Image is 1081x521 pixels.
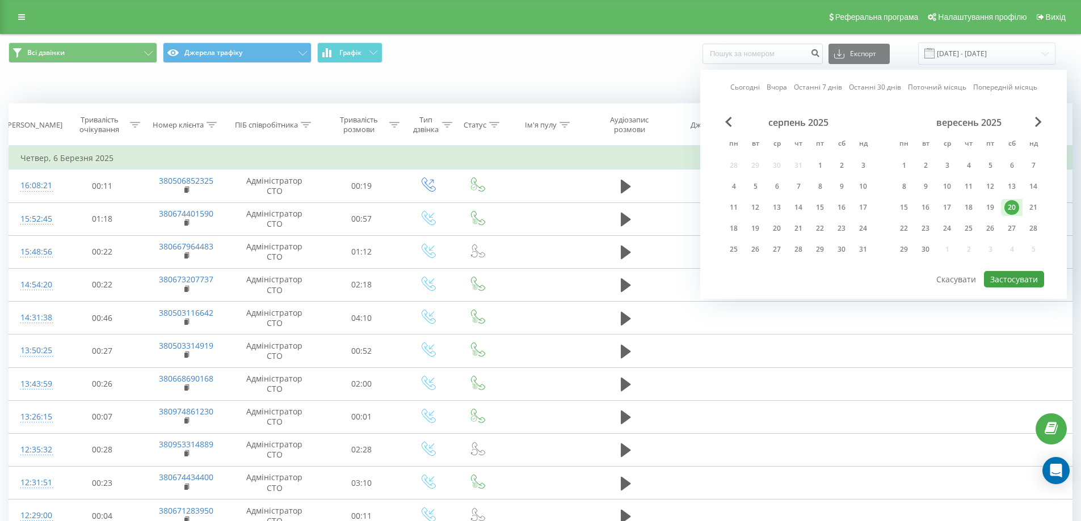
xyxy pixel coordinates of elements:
td: Адміністратор СТО [229,467,321,499]
div: 24 [856,221,870,236]
div: ср 20 серп 2025 р. [766,220,788,237]
td: 00:46 [61,302,144,334]
a: Поточний місяць [908,82,966,92]
div: вт 12 серп 2025 р. [744,199,766,216]
div: чт 14 серп 2025 р. [788,199,809,216]
div: нд 14 вер 2025 р. [1023,178,1044,195]
div: 12 [983,179,998,194]
a: 380668690168 [159,373,213,384]
a: 380953314889 [159,439,213,450]
a: Сьогодні [730,82,760,92]
a: 380503116642 [159,307,213,318]
button: Експорт [828,44,890,64]
abbr: середа [939,136,956,153]
div: 13:26:15 [20,406,50,428]
button: Всі дзвінки [9,43,157,63]
div: 22 [813,221,827,236]
div: сб 6 вер 2025 р. [1001,157,1023,174]
abbr: вівторок [917,136,934,153]
div: пт 15 серп 2025 р. [809,199,831,216]
div: вт 2 вер 2025 р. [915,157,936,174]
div: 23 [918,221,933,236]
a: 380503314919 [159,340,213,351]
div: 28 [1026,221,1041,236]
div: 2 [834,158,849,173]
div: 20 [769,221,784,236]
div: нд 24 серп 2025 р. [852,220,874,237]
div: пн 18 серп 2025 р. [723,220,744,237]
div: Тип дзвінка [413,115,439,134]
div: Тривалість очікування [71,115,128,134]
div: 15:48:56 [20,241,50,263]
button: Скасувати [930,271,982,287]
div: 6 [769,179,784,194]
div: нд 28 вер 2025 р. [1023,220,1044,237]
td: 00:07 [61,400,144,433]
td: Адміністратор СТО [229,302,321,334]
div: пт 29 серп 2025 р. [809,241,831,258]
div: 21 [791,221,806,236]
td: 00:23 [61,467,144,499]
a: 380506852325 [159,175,213,186]
abbr: п’ятниця [811,136,828,153]
div: Open Intercom Messenger [1042,457,1070,484]
abbr: четвер [790,136,807,153]
div: 18 [961,200,976,215]
td: 02:18 [321,268,403,301]
input: Пошук за номером [703,44,823,64]
div: 25 [961,221,976,236]
div: нд 3 серп 2025 р. [852,157,874,174]
td: 00:57 [321,202,403,235]
div: Номер клієнта [153,120,204,130]
td: Адміністратор СТО [229,170,321,202]
span: Вихід [1046,12,1066,22]
td: Адміністратор СТО [229,268,321,301]
span: Всі дзвінки [27,48,65,57]
abbr: субота [833,136,850,153]
a: 380674434400 [159,472,213,482]
div: 10 [940,179,954,194]
span: Реферальна програма [835,12,919,22]
div: 4 [961,158,976,173]
div: сб 2 серп 2025 р. [831,157,852,174]
td: Адміністратор СТО [229,433,321,466]
div: пт 19 вер 2025 р. [979,199,1001,216]
div: 12 [748,200,763,215]
div: 18 [726,221,741,236]
td: Адміністратор СТО [229,334,321,367]
div: пт 8 серп 2025 р. [809,178,831,195]
div: пн 4 серп 2025 р. [723,178,744,195]
div: 27 [1004,221,1019,236]
div: 14 [791,200,806,215]
div: 1 [897,158,911,173]
div: ср 10 вер 2025 р. [936,178,958,195]
div: пн 1 вер 2025 р. [893,157,915,174]
a: Останні 30 днів [849,82,901,92]
td: 03:10 [321,467,403,499]
div: сб 23 серп 2025 р. [831,220,852,237]
div: 29 [897,242,911,257]
div: пн 29 вер 2025 р. [893,241,915,258]
div: 13 [769,200,784,215]
div: пт 22 серп 2025 р. [809,220,831,237]
div: 19 [983,200,998,215]
div: нд 7 вер 2025 р. [1023,157,1044,174]
div: пн 15 вер 2025 р. [893,199,915,216]
div: 3 [856,158,870,173]
abbr: понеділок [895,136,912,153]
div: 20 [1004,200,1019,215]
td: 00:11 [61,170,144,202]
div: сб 13 вер 2025 р. [1001,178,1023,195]
td: 00:28 [61,433,144,466]
a: 380673207737 [159,274,213,285]
div: 11 [726,200,741,215]
td: 00:22 [61,268,144,301]
td: 02:00 [321,367,403,400]
div: 15:52:45 [20,208,50,230]
a: Вчора [767,82,787,92]
div: вересень 2025 [893,117,1044,128]
td: Адміністратор СТО [229,202,321,235]
button: Джерела трафіку [163,43,312,63]
td: 00:19 [321,170,403,202]
div: сб 30 серп 2025 р. [831,241,852,258]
